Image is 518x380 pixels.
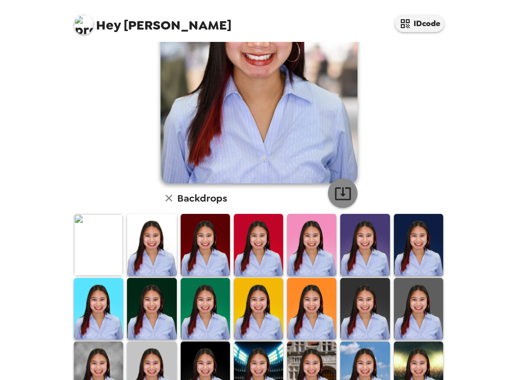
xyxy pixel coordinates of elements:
h6: Backdrops [177,190,227,206]
span: [PERSON_NAME] [74,10,231,32]
img: profile pic [74,15,94,35]
span: Hey [96,16,121,34]
button: IDcode [395,15,444,32]
img: Original [74,214,123,276]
